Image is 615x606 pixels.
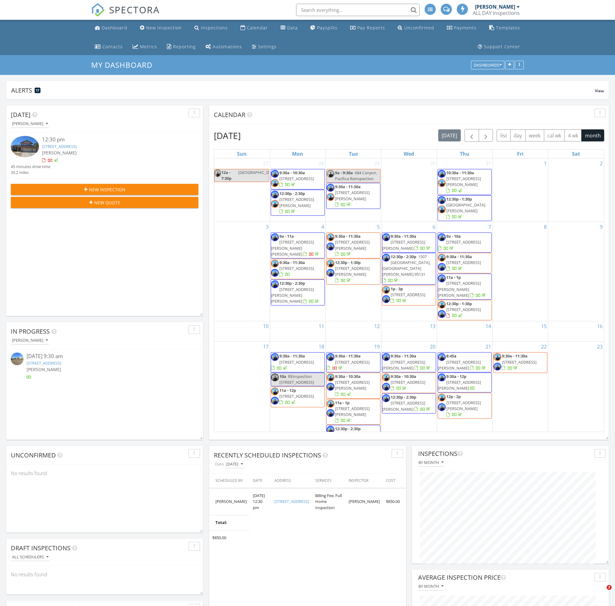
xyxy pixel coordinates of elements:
td: Go to August 14, 2025 [437,321,493,342]
span: 9a - 10a [446,233,461,239]
span: 9a - 9:30a [335,170,353,175]
a: Contacts [92,41,125,53]
span: 12:30p - 1:30p [446,301,472,306]
div: Data [287,25,298,31]
button: Previous month [464,129,479,142]
a: 9:30a - 10:30a [STREET_ADDRESS] [382,373,436,393]
a: 9:30a - 12p [STREET_ADDRESS][PERSON_NAME] [438,374,481,391]
a: Go to August 12, 2025 [373,321,381,331]
img: 20241106_114448.jpg [382,374,390,381]
img: 20241106_114448.jpg [271,387,279,395]
span: 684 Canyon, Pacifica Reinspection [335,170,377,181]
a: New Inspection [138,22,184,34]
a: 12:30p - 1:30p [STREET_ADDRESS] [438,300,492,320]
a: Reporting [164,41,198,53]
td: Go to August 8, 2025 [493,222,548,321]
span: [STREET_ADDRESS] [391,292,425,297]
td: Go to August 1, 2025 [493,158,548,222]
span: [STREET_ADDRESS] [446,239,481,245]
a: SPECTORA [91,8,160,21]
a: Go to August 17, 2025 [262,342,270,352]
a: Go to July 30, 2025 [429,158,437,168]
span: [STREET_ADDRESS][PERSON_NAME] [382,400,425,412]
a: Go to July 28, 2025 [317,158,325,168]
a: 12:30p - 1:30p [STREET_ADDRESS][PERSON_NAME] [326,259,380,285]
a: 9:30a - 11:30a [STREET_ADDRESS][PERSON_NAME] [335,184,370,207]
span: [PERSON_NAME] [27,366,61,372]
span: 12:30p - 1:30p [446,196,472,202]
img: 20241106_114448.jpg [214,169,221,177]
div: Inspections [201,25,228,31]
div: Contacts [102,44,123,50]
a: Go to July 27, 2025 [262,158,270,168]
span: 12:30p - 1:30p [335,260,361,265]
a: 8:45a [STREET_ADDRESS][PERSON_NAME] [438,353,487,370]
img: 20241106_114448.jpg [327,374,334,381]
a: 10:30a - 11:30a [STREET_ADDRESS][PERSON_NAME] [438,169,492,195]
img: 20241106_114532.jpg [327,269,334,277]
a: 9:30a - 10:30a [STREET_ADDRESS] [271,169,325,189]
td: Go to August 13, 2025 [381,321,437,342]
span: 10a [279,374,286,379]
img: 20241106_114448.jpg [327,170,334,178]
a: Monday [291,149,304,158]
img: 20241106_114448.jpg [438,179,446,187]
div: Metrics [140,44,157,50]
img: 20241106_114532.jpg [327,383,334,391]
span: [STREET_ADDRESS][PERSON_NAME] [335,239,370,251]
a: 12:30p - 1:30p [GEOGRAPHIC_DATA][PERSON_NAME] [438,195,492,221]
img: 20241106_114448.jpg [271,179,279,187]
div: [PERSON_NAME] [12,338,48,343]
a: 11a - 12p [STREET_ADDRESS] [271,387,325,407]
img: 20241106_114532.jpg [382,254,390,262]
span: 12:30p - 2:30p [391,394,416,400]
span: [STREET_ADDRESS] [335,359,370,365]
button: list [497,129,511,141]
img: 20241106_114448.jpg [438,301,446,309]
span: [STREET_ADDRESS] [279,266,314,271]
td: Go to August 16, 2025 [548,321,604,342]
img: 20241106_114532.jpg [438,374,446,381]
span: 9:30a - 10:30a [335,374,361,379]
span: [STREET_ADDRESS][PERSON_NAME] [335,266,370,277]
span: 9:30a - 11:30a [502,353,528,359]
img: 20241106_114448.jpg [327,193,334,201]
input: Search everything... [296,4,420,16]
span: [STREET_ADDRESS] [502,359,537,365]
td: Go to August 22, 2025 [493,342,548,446]
a: Data [278,22,300,34]
span: 9:30a - 11:30a [335,233,361,239]
img: 20241106_114532.jpg [271,191,279,198]
button: cal wk [544,129,565,141]
td: Go to August 3, 2025 [214,222,270,321]
button: [PERSON_NAME] [11,336,49,345]
img: The Best Home Inspection Software - Spectora [91,3,105,17]
span: 9a - 11a [279,233,294,239]
span: 11a - 12p [279,387,296,393]
a: Go to August 6, 2025 [431,222,437,232]
td: Go to July 27, 2025 [214,158,270,222]
div: Templates [496,25,520,31]
td: Go to July 29, 2025 [325,158,381,222]
img: 20241106_114448.jpg [494,353,501,361]
a: Payments [444,22,479,34]
a: 12:30p - 1:30p [STREET_ADDRESS] [446,301,481,318]
span: 12a - 7:30p [221,169,237,182]
td: Go to August 5, 2025 [325,222,381,321]
span: [STREET_ADDRESS][PERSON_NAME] [335,190,370,201]
span: [STREET_ADDRESS][PERSON_NAME] [446,400,481,411]
a: Go to August 10, 2025 [262,321,270,331]
a: 9a - 10a [STREET_ADDRESS] [438,233,481,251]
a: 12:30p - 2:30p [STREET_ADDRESS][PERSON_NAME] [279,191,314,214]
span: [STREET_ADDRESS][PERSON_NAME] [438,379,481,391]
span: 9:30a - 12p [446,374,466,379]
a: 9:30a - 11:30a [STREET_ADDRESS] [271,353,314,370]
a: 9:30a - 11:30a [STREET_ADDRESS] [271,352,325,372]
img: 20241106_114532.jpg [438,310,446,318]
img: 20241106_114532.jpg [438,263,446,271]
span: 9:30a - 11:30a [446,254,472,259]
a: Go to August 16, 2025 [596,321,604,331]
div: ALL DAY Inspections [473,10,520,16]
div: New Inspection [146,25,182,31]
span: 9:30a - 11:30a [335,353,361,359]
